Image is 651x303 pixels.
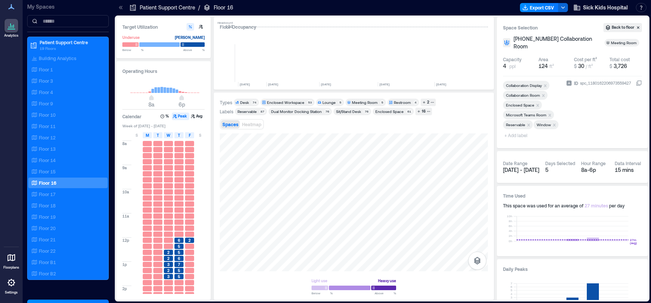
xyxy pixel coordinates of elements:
span: 1p [122,262,127,267]
tspan: 6h [509,224,512,228]
span: 5 [178,250,180,255]
p: Floor B1 [39,259,56,265]
div: Capacity [503,56,521,62]
span: 11a [122,213,129,219]
div: 76 [324,109,330,114]
tspan: 10h [507,214,512,218]
span: 2 [167,256,170,261]
span: [PHONE_NUMBER] Collaboration Room [514,35,592,50]
span: F [189,132,191,138]
button: % [159,113,171,120]
div: 5 [338,100,342,105]
p: Floor B2 [39,271,56,277]
div: Remove Window [551,122,558,127]
div: Days Selected [545,160,575,166]
div: Window [537,122,551,127]
span: 6 [178,238,180,243]
button: Export CSV [520,3,558,12]
span: 8a [122,141,127,146]
div: Enclosed Workspace [267,100,304,105]
tspan: 0h [509,239,512,243]
div: Dual Monitor Docking Station [271,109,322,114]
span: 2 [188,238,191,243]
p: Floor 9 [39,100,53,107]
div: 5 [545,166,575,174]
tspan: 4h [509,229,512,233]
div: Enclosed Space [506,102,534,108]
div: Collaboration Room [506,93,540,98]
div: Reservable [506,122,525,127]
span: 3 [167,274,170,279]
div: Floor Occupancy [220,23,488,31]
p: Floor 14 [39,157,56,163]
div: Enclosed Space [375,109,404,114]
p: Floor 20 [39,225,56,231]
tspan: 6 [511,285,512,289]
div: 5 [380,100,384,105]
span: T [157,132,159,138]
span: Spaces [222,122,238,127]
span: Below % [122,48,143,52]
button: Meeting Room [605,39,642,46]
p: Building Analytics [39,55,76,61]
p: Floor 10 [39,112,56,118]
div: Collaboration Display [506,83,542,88]
div: Microsoft Teams Room [506,112,546,117]
span: $ [609,63,612,69]
text: [DATE] [268,82,278,86]
p: Analytics [4,33,19,38]
button: [PHONE_NUMBER] Collaboration Room [514,35,602,50]
h3: Operating Hours [122,67,205,75]
span: Above % [183,48,205,52]
div: 16 [421,108,427,115]
button: Sick Kids Hospital [571,2,630,14]
p: Floor 18 [39,203,56,209]
button: Heatmap [241,120,263,128]
div: Light use [312,277,327,284]
text: [DATE] [240,82,250,86]
span: Above % [375,291,396,295]
div: Restroom [394,100,411,105]
span: ppl [509,63,516,69]
tspan: 2h [509,234,512,238]
div: This space was used for an average of per day [503,203,642,209]
span: 2 [167,250,170,255]
tspan: 7 [511,281,512,285]
div: 76 [363,109,370,114]
div: Heavy use [378,277,396,284]
span: 5 [178,268,180,273]
p: Patient Support Centre [40,39,103,45]
a: Floorplans [1,249,22,272]
span: 8a [148,101,154,108]
div: Total cost [609,56,630,62]
div: Desk [240,100,249,105]
p: Floor 16 [214,4,233,11]
div: spc_1180162206973559427 [579,79,632,87]
p: Floor 19 [39,214,56,220]
span: Heatmap [242,122,261,127]
p: Floor 16 [39,180,56,186]
span: 3,726 [614,63,627,69]
p: Floor 11 [39,123,56,129]
div: 87 [259,109,265,114]
div: Sit/Stand Desk [336,109,361,114]
div: Remove Reservable [525,122,533,127]
text: [DATE] [379,82,390,86]
span: Week of [DATE] - [DATE] [122,123,205,128]
button: Avg [190,113,205,120]
p: 19 Floors [40,45,103,51]
span: 27 minutes [585,203,608,208]
span: 30 [578,63,584,69]
div: Remove Microsoft Teams Room [546,112,554,117]
h3: Space Selection [503,24,603,31]
div: Lounge [322,100,336,105]
div: 4 [413,100,418,105]
span: M [146,132,149,138]
div: 53 [307,100,313,105]
tspan: 3 [511,295,512,299]
span: $ [574,63,577,69]
h3: Daily Peaks [503,265,642,273]
span: Below % [312,291,333,295]
div: Remove Collaboration Room [540,93,548,98]
span: 7 [178,262,180,267]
